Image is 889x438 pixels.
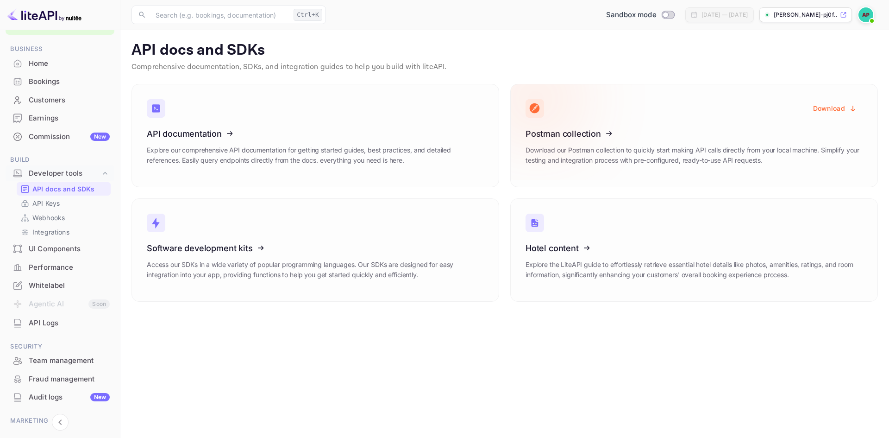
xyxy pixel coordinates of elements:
[6,388,114,406] a: Audit logsNew
[6,165,114,182] div: Developer tools
[6,55,114,73] div: Home
[6,314,114,332] div: API Logs
[17,182,111,196] div: API docs and SDKs
[526,129,863,139] h3: Postman collection
[32,184,95,194] p: API docs and SDKs
[29,132,110,142] div: Commission
[29,95,110,106] div: Customers
[526,145,863,165] p: Download our Postman collection to quickly start making API calls directly from your local machin...
[29,280,110,291] div: Whitelabel
[20,198,107,208] a: API Keys
[7,7,81,22] img: LiteAPI logo
[526,260,863,280] p: Explore the LiteAPI guide to effortlessly retrieve essential hotel details like photos, amenities...
[29,262,110,273] div: Performance
[52,414,69,431] button: Collapse navigation
[131,62,878,73] p: Comprehensive documentation, SDKs, and integration guides to help you build with liteAPI.
[6,416,114,426] span: Marketing
[808,99,863,117] button: Download
[29,318,110,329] div: API Logs
[29,113,110,124] div: Earnings
[32,227,69,237] p: Integrations
[29,58,110,69] div: Home
[6,259,114,277] div: Performance
[29,168,100,179] div: Developer tools
[6,240,114,257] a: UI Components
[701,11,748,19] div: [DATE] — [DATE]
[6,109,114,127] a: Earnings
[6,277,114,294] a: Whitelabel
[90,133,110,141] div: New
[6,91,114,109] div: Customers
[20,213,107,222] a: Webhooks
[32,213,65,222] p: Webhooks
[6,73,114,91] div: Bookings
[6,128,114,145] a: CommissionNew
[20,227,107,237] a: Integrations
[6,109,114,127] div: Earnings
[294,9,322,21] div: Ctrl+K
[6,370,114,388] div: Fraud management
[147,260,484,280] p: Access our SDKs in a wide variety of popular programming languages. Our SDKs are designed for eas...
[29,374,110,385] div: Fraud management
[602,10,678,20] div: Switch to Production mode
[147,145,484,165] p: Explore our comprehensive API documentation for getting started guides, best practices, and detai...
[6,128,114,146] div: CommissionNew
[131,198,499,302] a: Software development kitsAccess our SDKs in a wide variety of popular programming languages. Our ...
[6,352,114,370] div: Team management
[510,198,878,302] a: Hotel contentExplore the LiteAPI guide to effortlessly retrieve essential hotel details like phot...
[6,240,114,258] div: UI Components
[20,184,107,194] a: API docs and SDKs
[90,393,110,401] div: New
[147,129,484,139] h3: API documentation
[6,91,114,108] a: Customers
[6,155,114,165] span: Build
[29,76,110,87] div: Bookings
[150,6,290,24] input: Search (e.g. bookings, documentation)
[774,11,838,19] p: [PERSON_NAME]-pj0f...
[6,44,114,54] span: Business
[29,244,110,254] div: UI Components
[17,211,111,224] div: Webhooks
[6,352,114,369] a: Team management
[6,370,114,387] a: Fraud management
[6,55,114,72] a: Home
[29,355,110,366] div: Team management
[17,225,111,239] div: Integrations
[17,197,111,210] div: API Keys
[131,84,499,187] a: API documentationExplore our comprehensive API documentation for getting started guides, best pra...
[6,388,114,406] div: Audit logsNew
[858,7,873,22] img: Alexander Presman
[131,41,878,60] p: API docs and SDKs
[6,73,114,90] a: Bookings
[147,243,484,253] h3: Software development kits
[6,314,114,331] a: API Logs
[606,10,657,20] span: Sandbox mode
[29,392,110,403] div: Audit logs
[6,259,114,276] a: Performance
[32,198,60,208] p: API Keys
[6,277,114,295] div: Whitelabel
[6,342,114,352] span: Security
[526,243,863,253] h3: Hotel content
